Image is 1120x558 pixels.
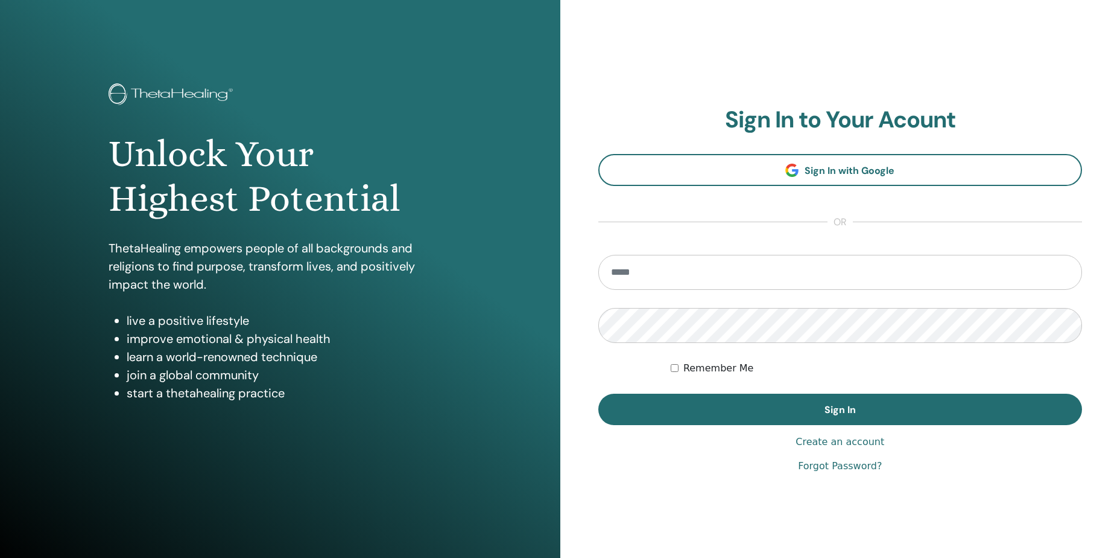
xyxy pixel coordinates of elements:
p: ThetaHealing empowers people of all backgrounds and religions to find purpose, transform lives, a... [109,239,452,293]
a: Sign In with Google [598,154,1083,186]
a: Create an account [796,435,884,449]
a: Forgot Password? [798,459,882,473]
li: learn a world-renowned technique [127,348,452,366]
h1: Unlock Your Highest Potential [109,132,452,222]
h2: Sign In to Your Acount [598,106,1083,134]
button: Sign In [598,394,1083,425]
span: Sign In with Google [805,164,894,177]
li: live a positive lifestyle [127,312,452,330]
li: start a thetahealing practice [127,384,452,402]
li: join a global community [127,366,452,384]
span: or [827,215,853,229]
li: improve emotional & physical health [127,330,452,348]
label: Remember Me [683,361,754,376]
div: Keep me authenticated indefinitely or until I manually logout [671,361,1082,376]
span: Sign In [824,403,856,416]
